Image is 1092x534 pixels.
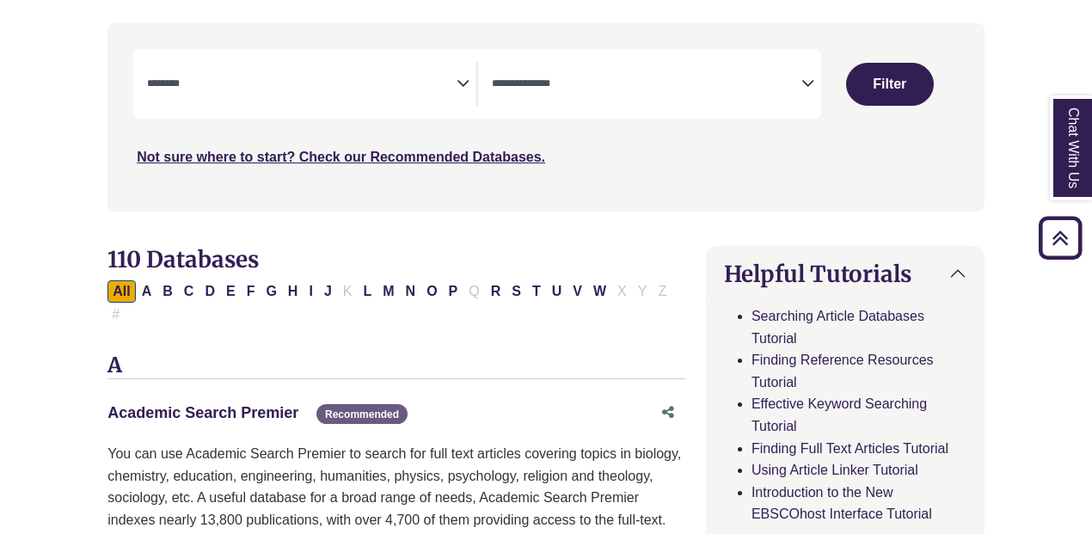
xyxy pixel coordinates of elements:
[752,353,934,390] a: Finding Reference Resources Tutorial
[567,280,587,303] button: Filter Results V
[1033,226,1088,249] a: Back to Top
[547,280,567,303] button: Filter Results U
[283,280,304,303] button: Filter Results H
[199,280,220,303] button: Filter Results D
[377,280,399,303] button: Filter Results M
[242,280,261,303] button: Filter Results F
[179,280,199,303] button: Filter Results C
[221,280,241,303] button: Filter Results E
[107,443,685,531] p: You can use Academic Search Premier to search for full text articles covering topics in biology, ...
[316,404,408,424] span: Recommended
[752,463,918,477] a: Using Article Linker Tutorial
[107,404,298,421] a: Academic Search Premier
[527,280,546,303] button: Filter Results T
[107,245,259,273] span: 110 Databases
[401,280,421,303] button: Filter Results N
[752,485,932,522] a: Introduction to the New EBSCOhost Interface Tutorial
[707,247,984,301] button: Helpful Tutorials
[492,78,801,92] textarea: Search
[137,150,545,164] a: Not sure where to start? Check our Recommended Databases.
[846,63,934,106] button: Submit for Search Results
[107,280,135,303] button: All
[147,78,457,92] textarea: Search
[752,441,948,456] a: Finding Full Text Articles Tutorial
[137,280,157,303] button: Filter Results A
[157,280,178,303] button: Filter Results B
[261,280,281,303] button: Filter Results G
[358,280,377,303] button: Filter Results L
[107,23,985,211] nav: Search filters
[107,353,685,379] h3: A
[107,283,673,321] div: Alpha-list to filter by first letter of database name
[752,396,927,433] a: Effective Keyword Searching Tutorial
[319,280,337,303] button: Filter Results J
[421,280,442,303] button: Filter Results O
[506,280,526,303] button: Filter Results S
[304,280,317,303] button: Filter Results I
[752,309,924,346] a: Searching Article Databases Tutorial
[651,396,685,429] button: Share this database
[588,280,611,303] button: Filter Results W
[486,280,506,303] button: Filter Results R
[444,280,463,303] button: Filter Results P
